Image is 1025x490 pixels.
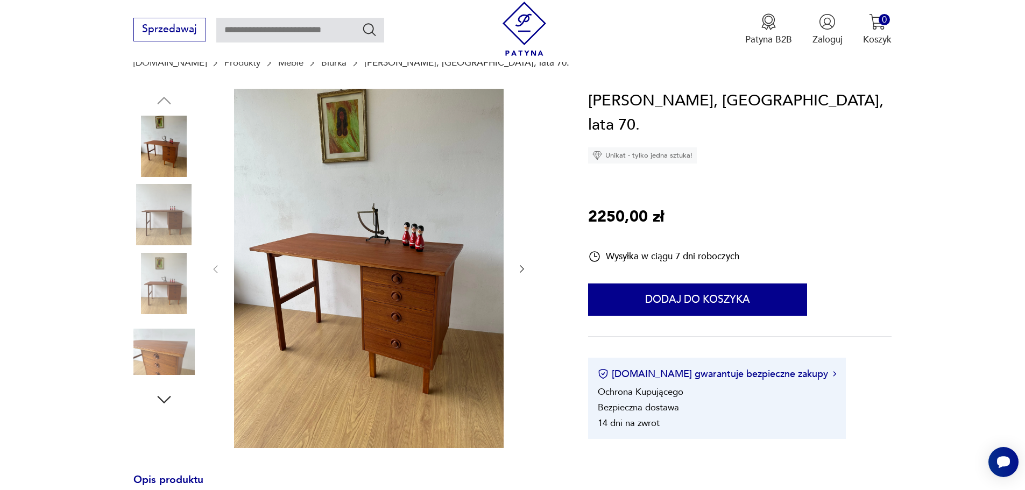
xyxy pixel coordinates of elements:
img: Ikona medalu [760,13,777,30]
h1: [PERSON_NAME], [GEOGRAPHIC_DATA], lata 70. [588,89,892,138]
div: Unikat - tylko jedna sztuka! [588,147,697,164]
img: Ikona strzałki w prawo [833,371,836,377]
a: Meble [278,58,303,68]
a: Sprzedawaj [133,26,206,34]
img: Zdjęcie produktu Biurko, Skandynawia, lata 70. [234,89,504,448]
button: Sprzedawaj [133,18,206,41]
button: Patyna B2B [745,13,792,46]
a: Biurka [321,58,347,68]
p: Patyna B2B [745,33,792,46]
a: [DOMAIN_NAME] [133,58,207,68]
button: Dodaj do koszyka [588,283,807,316]
p: 2250,00 zł [588,205,664,230]
p: Koszyk [863,33,892,46]
button: Zaloguj [812,13,843,46]
button: Szukaj [362,22,377,37]
img: Ikona diamentu [592,151,602,160]
img: Ikona koszyka [869,13,886,30]
a: Ikona medaluPatyna B2B [745,13,792,46]
img: Zdjęcie produktu Biurko, Skandynawia, lata 70. [133,116,195,177]
li: Bezpieczna dostawa [598,401,679,414]
img: Zdjęcie produktu Biurko, Skandynawia, lata 70. [133,321,195,382]
img: Zdjęcie produktu Biurko, Skandynawia, lata 70. [133,184,195,245]
img: Patyna - sklep z meblami i dekoracjami vintage [497,2,552,56]
img: Ikona certyfikatu [598,368,609,379]
img: Ikonka użytkownika [819,13,836,30]
iframe: Smartsupp widget button [988,447,1019,477]
p: Zaloguj [812,33,843,46]
button: [DOMAIN_NAME] gwarantuje bezpieczne zakupy [598,367,836,381]
a: Produkty [224,58,260,68]
div: 0 [879,14,890,25]
li: Ochrona Kupującego [598,386,683,398]
div: Wysyłka w ciągu 7 dni roboczych [588,250,739,263]
button: 0Koszyk [863,13,892,46]
p: [PERSON_NAME], [GEOGRAPHIC_DATA], lata 70. [364,58,569,68]
li: 14 dni na zwrot [598,417,660,429]
img: Zdjęcie produktu Biurko, Skandynawia, lata 70. [133,253,195,314]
